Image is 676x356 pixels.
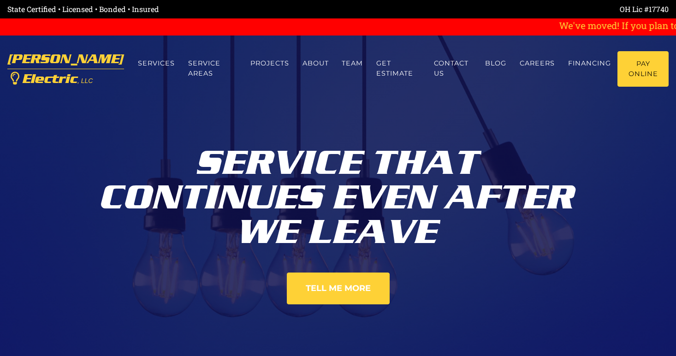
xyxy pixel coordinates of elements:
[617,51,669,87] a: Pay Online
[427,51,479,86] a: Contact us
[370,51,427,86] a: Get estimate
[82,138,594,249] div: Service That Continues Even After We Leave
[479,51,513,76] a: Blog
[7,4,338,15] div: State Certified • Licensed • Bonded • Insured
[513,51,562,76] a: Careers
[287,273,390,304] a: Tell Me More
[243,51,296,76] a: Projects
[335,51,370,76] a: Team
[296,51,335,76] a: About
[131,51,182,76] a: Services
[561,51,617,76] a: Financing
[338,4,669,15] div: OH Lic #17740
[7,47,124,91] a: [PERSON_NAME] Electric, LLC
[182,51,244,86] a: Service Areas
[77,77,93,84] span: , LLC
